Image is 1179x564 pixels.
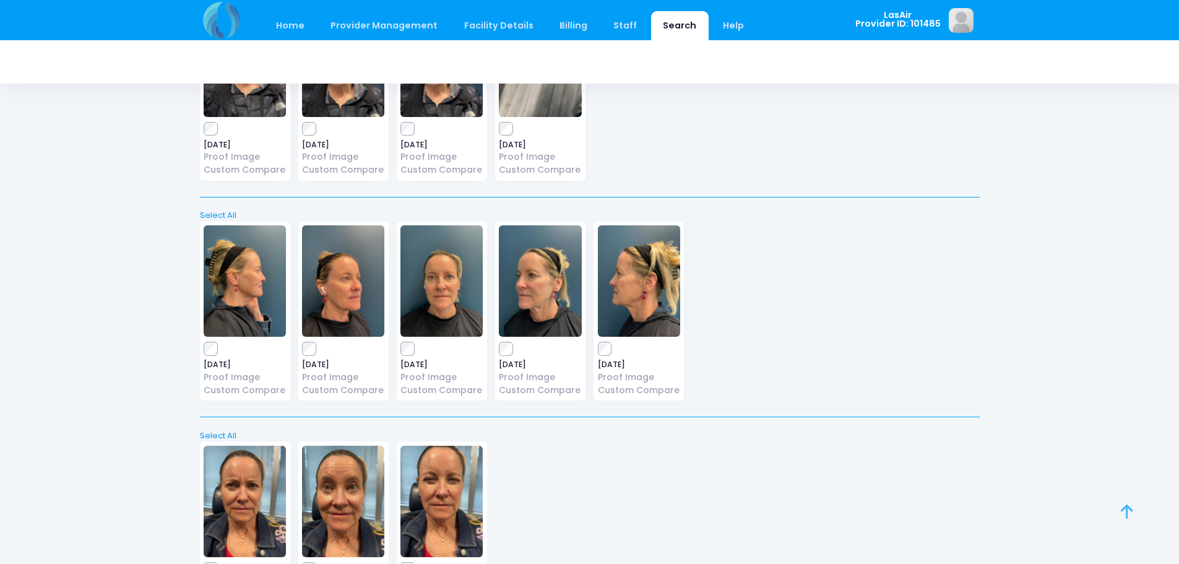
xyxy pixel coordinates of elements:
[710,11,756,40] a: Help
[400,163,483,176] a: Custom Compare
[196,209,983,222] a: Select All
[400,361,483,368] span: [DATE]
[499,163,581,176] a: Custom Compare
[499,384,581,397] a: Custom Compare
[400,446,483,557] img: image
[598,361,680,368] span: [DATE]
[302,446,384,557] img: image
[302,384,384,397] a: Custom Compare
[302,361,384,368] span: [DATE]
[651,11,709,40] a: Search
[204,371,286,384] a: Proof Image
[204,446,286,557] img: image
[949,8,974,33] img: image
[400,225,483,337] img: image
[499,141,581,149] span: [DATE]
[452,11,545,40] a: Facility Details
[598,225,680,337] img: image
[547,11,599,40] a: Billing
[204,225,286,337] img: image
[598,371,680,384] a: Proof Image
[499,361,581,368] span: [DATE]
[204,384,286,397] a: Custom Compare
[302,163,384,176] a: Custom Compare
[204,141,286,149] span: [DATE]
[499,371,581,384] a: Proof Image
[204,163,286,176] a: Custom Compare
[400,371,483,384] a: Proof Image
[302,150,384,163] a: Proof Image
[499,225,581,337] img: image
[302,141,384,149] span: [DATE]
[855,11,941,28] span: LasAir Provider ID: 101485
[400,141,483,149] span: [DATE]
[196,430,983,442] a: Select All
[499,150,581,163] a: Proof Image
[602,11,649,40] a: Staff
[400,384,483,397] a: Custom Compare
[400,150,483,163] a: Proof Image
[302,225,384,337] img: image
[204,361,286,368] span: [DATE]
[319,11,450,40] a: Provider Management
[302,371,384,384] a: Proof Image
[204,150,286,163] a: Proof Image
[598,384,680,397] a: Custom Compare
[264,11,317,40] a: Home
